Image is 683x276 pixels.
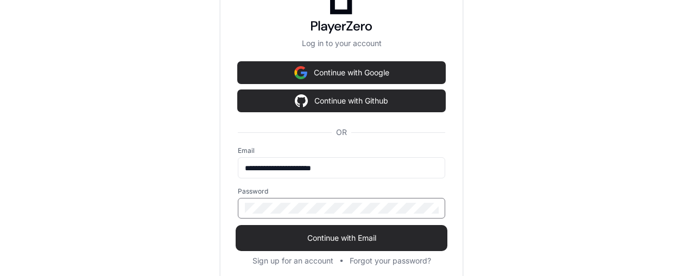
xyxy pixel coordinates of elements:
[252,255,333,266] button: Sign up for an account
[332,127,351,138] span: OR
[238,62,445,84] button: Continue with Google
[238,187,445,196] label: Password
[350,255,431,266] button: Forgot your password?
[294,62,307,84] img: Sign in with google
[295,90,308,112] img: Sign in with google
[238,90,445,112] button: Continue with Github
[238,233,445,243] span: Continue with Email
[238,146,445,155] label: Email
[238,227,445,249] button: Continue with Email
[238,38,445,49] p: Log in to your account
